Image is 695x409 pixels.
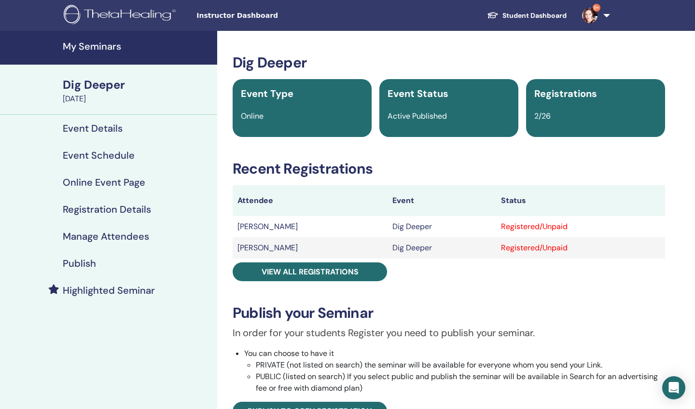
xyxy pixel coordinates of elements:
th: Event [388,185,497,216]
h3: Recent Registrations [233,160,665,177]
img: default.jpg [582,8,598,23]
span: 9+ [593,4,600,12]
img: graduation-cap-white.svg [487,11,499,19]
td: [PERSON_NAME] [233,216,388,237]
h4: Registration Details [63,204,151,215]
th: Status [496,185,665,216]
h3: Publish your Seminar [233,304,665,322]
td: Dig Deeper [388,216,497,237]
div: Registered/Unpaid [501,221,660,232]
div: [DATE] [63,93,211,105]
a: View all registrations [233,262,387,281]
h4: Online Event Page [63,177,145,188]
img: logo.png [64,5,179,27]
span: Online [241,111,264,121]
span: Event Status [388,87,448,100]
p: In order for your students Register you need to publish your seminar. [233,326,665,340]
span: 2/26 [534,111,551,121]
h4: Manage Attendees [63,231,149,242]
a: Dig Deeper[DATE] [57,77,217,105]
h4: My Seminars [63,41,211,52]
div: Dig Deeper [63,77,211,93]
span: Active Published [388,111,447,121]
h3: Dig Deeper [233,54,665,71]
span: View all registrations [262,267,359,277]
th: Attendee [233,185,388,216]
h4: Event Details [63,123,123,134]
h4: Publish [63,258,96,269]
div: Open Intercom Messenger [662,376,685,399]
h4: Event Schedule [63,150,135,161]
span: Event Type [241,87,293,100]
li: You can choose to have it [244,348,665,394]
li: PRIVATE (not listed on search) the seminar will be available for everyone whom you send your Link. [256,359,665,371]
h4: Highlighted Seminar [63,285,155,296]
a: Student Dashboard [479,7,574,25]
span: Instructor Dashboard [196,11,341,21]
td: [PERSON_NAME] [233,237,388,259]
div: Registered/Unpaid [501,242,660,254]
span: Registrations [534,87,597,100]
td: Dig Deeper [388,237,497,259]
li: PUBLIC (listed on search) If you select public and publish the seminar will be available in Searc... [256,371,665,394]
